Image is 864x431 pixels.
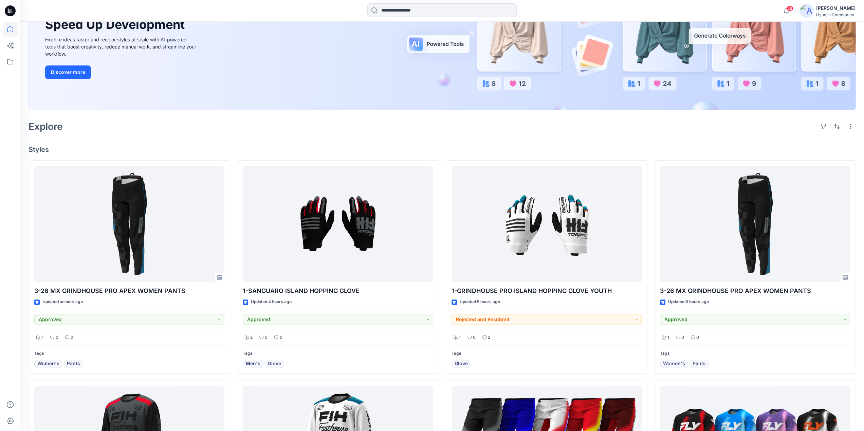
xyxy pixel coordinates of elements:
p: Updated 6 hours ago [668,298,709,306]
div: Explore ideas faster and recolor styles at scale with AI-powered tools that boost creativity, red... [45,36,198,57]
span: Pants [67,360,80,368]
p: Tags [34,350,224,357]
p: Tags [660,350,850,357]
p: 3-26 MX GRINDHOUSE PRO APEX WOMEN PANTS [660,286,850,296]
p: 2 [488,334,490,341]
p: 0 [681,334,684,341]
p: 0 [56,334,58,341]
a: 1-SANGUARO ISLAND HOPPING GLOVE [243,166,433,282]
p: Tags [243,350,433,357]
h4: Styles [29,145,856,154]
span: 26 [786,6,793,11]
p: 2 [250,334,253,341]
p: 1 [42,334,43,341]
p: Tags [452,350,642,357]
div: Hyunjin Corporation [816,12,856,17]
span: Women's [663,360,685,368]
span: Glove [268,360,281,368]
a: 3-26 MX GRINDHOUSE PRO APEX WOMEN PANTS [660,166,850,282]
h2: Explore [29,121,63,132]
span: Men's [246,360,260,368]
p: Updated 5 hours ago [460,298,500,306]
p: 0 [71,334,73,341]
span: Pants [693,360,706,368]
span: Glove [455,360,468,368]
p: 0 [265,334,268,341]
span: Women's [37,360,59,368]
p: 0 [696,334,699,341]
button: Discover more [45,65,91,79]
a: Discover more [45,65,198,79]
img: avatar [800,4,813,18]
p: 0 [280,334,282,341]
p: Updated an hour ago [42,298,83,306]
p: 1-GRINDHOUSE PRO ISLAND HOPPING GLOVE YOUTH [452,286,642,296]
a: 3-26 MX GRINDHOUSE PRO APEX WOMEN PANTS [34,166,224,282]
div: [PERSON_NAME] [816,4,856,12]
p: 1 [667,334,669,341]
p: 0 [473,334,476,341]
p: 1-SANGUARO ISLAND HOPPING GLOVE [243,286,433,296]
p: 1 [459,334,461,341]
p: 3-26 MX GRINDHOUSE PRO APEX WOMEN PANTS [34,286,224,296]
a: 1-GRINDHOUSE PRO ISLAND HOPPING GLOVE YOUTH [452,166,642,282]
p: Updated 4 hours ago [251,298,292,306]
